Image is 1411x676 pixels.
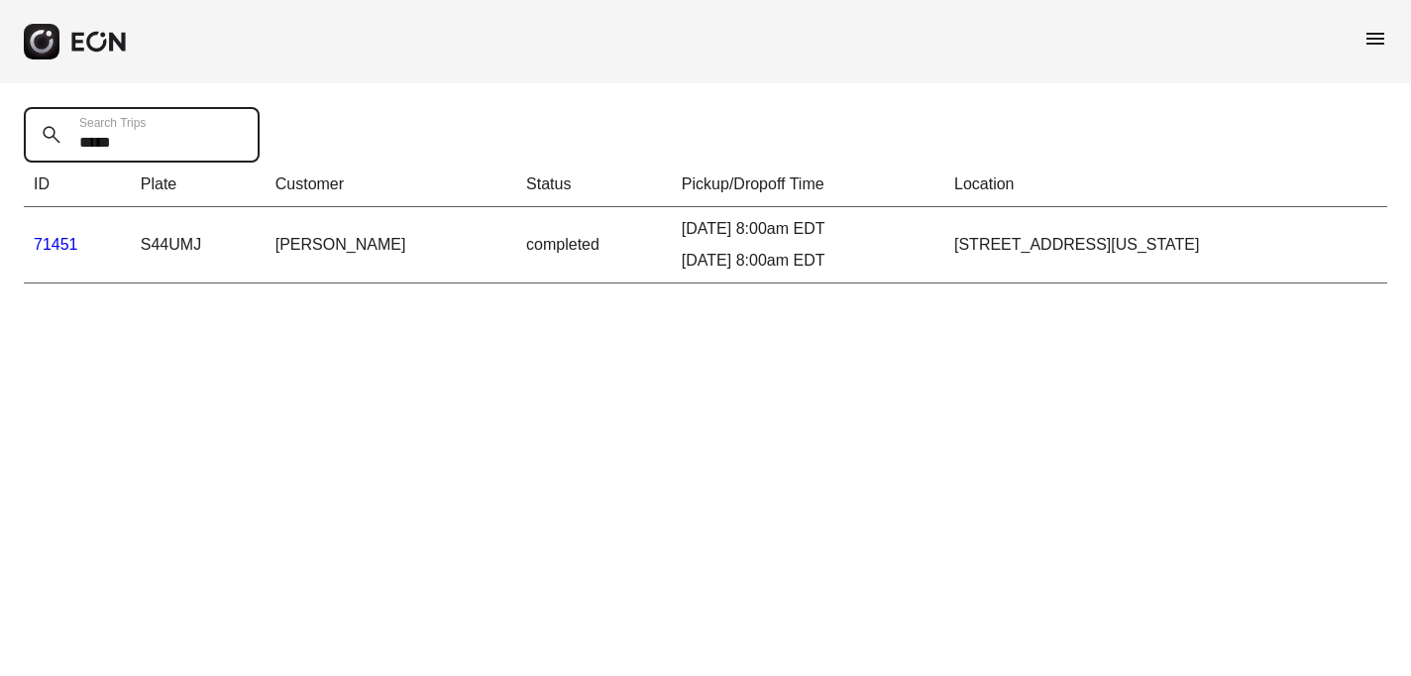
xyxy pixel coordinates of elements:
td: S44UMJ [131,207,266,283]
div: [DATE] 8:00am EDT [682,249,934,273]
td: [STREET_ADDRESS][US_STATE] [944,207,1387,283]
th: Pickup/Dropoff Time [672,163,944,207]
div: [DATE] 8:00am EDT [682,217,934,241]
span: menu [1363,27,1387,51]
th: Plate [131,163,266,207]
th: Status [516,163,672,207]
th: Location [944,163,1387,207]
label: Search Trips [79,115,146,131]
th: Customer [266,163,516,207]
td: completed [516,207,672,283]
a: 71451 [34,236,78,253]
td: [PERSON_NAME] [266,207,516,283]
th: ID [24,163,131,207]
